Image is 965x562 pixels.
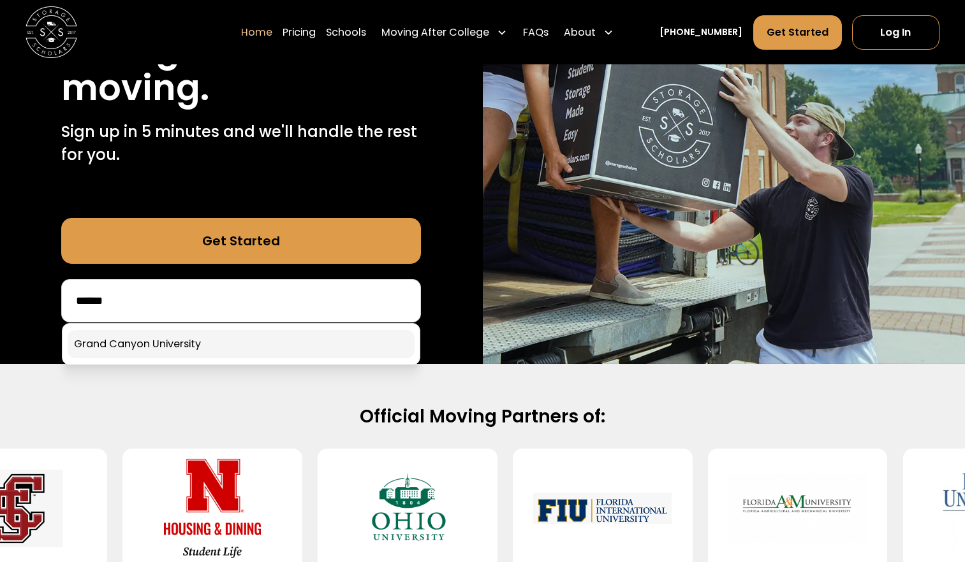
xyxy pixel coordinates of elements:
a: Home [241,14,272,50]
a: [PHONE_NUMBER] [659,25,742,39]
div: Moving After College [376,14,512,50]
div: Moving After College [381,24,489,40]
img: Ohio University [338,459,476,558]
h2: Official Moving Partners of: [71,405,893,428]
a: Get Started [753,15,842,49]
img: Florida A&M University (FAMU) [728,459,867,558]
img: University of Nebraska-Lincoln [143,459,281,558]
a: Log In [852,15,939,49]
p: Sign up in 5 minutes and we'll handle the rest for you. [61,120,421,166]
a: Schools [326,14,366,50]
div: About [559,14,619,50]
img: Florida International University - Modesto [533,459,672,558]
a: Get Started [61,218,421,264]
img: Storage Scholars main logo [26,6,77,58]
a: FAQs [523,14,549,50]
a: Pricing [283,14,316,50]
div: About [564,24,596,40]
a: home [26,6,77,58]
